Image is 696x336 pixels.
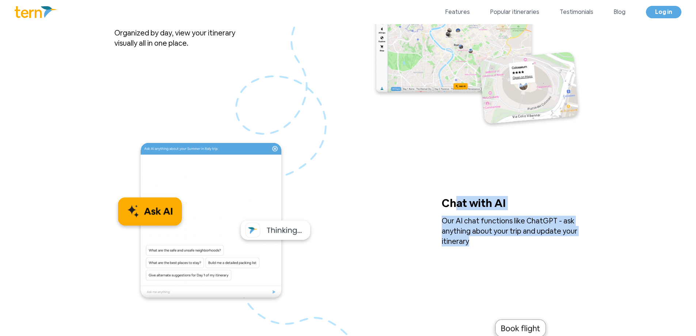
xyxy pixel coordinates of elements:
p: Chat with AI [442,197,559,216]
a: Log in [646,6,681,18]
a: Popular itineraries [490,8,539,16]
img: ask_ai.02a891be.svg [114,140,314,303]
p: Our AI chat functions like ChatGPT - ask anything about your trip and update your itinerary [442,216,582,246]
p: Organized by day, view your itinerary visually all in one place. [114,28,255,48]
a: Testimonials [560,8,593,16]
img: Logo [15,6,57,18]
span: Log in [655,8,672,16]
a: Features [445,8,470,16]
a: Blog [614,8,625,16]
